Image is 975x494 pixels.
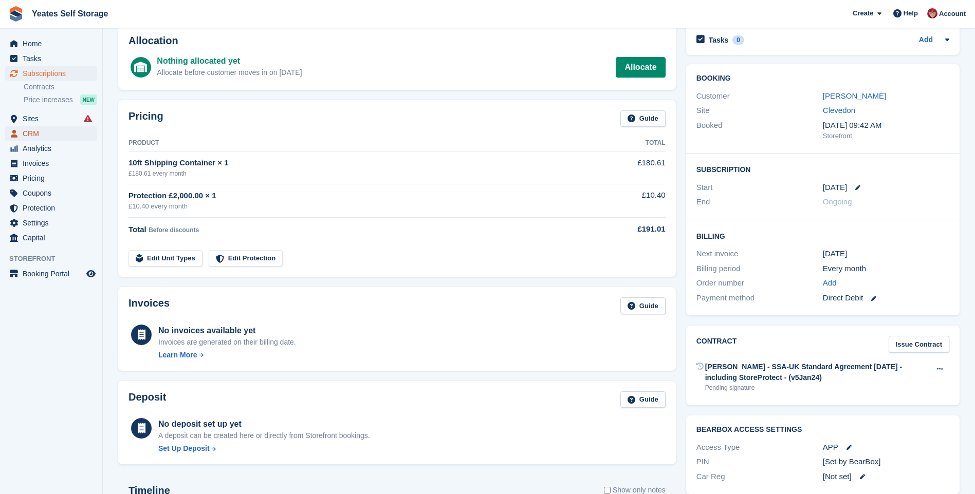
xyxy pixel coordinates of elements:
h2: Deposit [128,391,166,408]
div: [PERSON_NAME] - SSA-UK Standard Agreement [DATE] - including StoreProtect - (v5Jan24) [705,362,930,383]
h2: BearBox Access Settings [696,426,949,434]
span: Create [853,8,873,18]
a: Edit Unit Types [128,250,203,267]
span: Invoices [23,156,84,170]
th: Total [583,135,666,151]
div: Car Reg [696,471,823,483]
div: Billing period [696,263,823,275]
a: Learn More [158,350,296,360]
div: Start [696,182,823,194]
td: £180.61 [583,151,666,184]
a: Add [919,34,933,46]
div: 10ft Shipping Container × 1 [128,157,583,169]
span: Tasks [23,51,84,66]
time: 2025-11-03 01:00:00 UTC [823,182,847,194]
div: [Not set] [823,471,949,483]
img: stora-icon-8386f47178a22dfd0bd8f6a31ec36ba5ce8667c1dd55bd0f319d3a0aa187defe.svg [8,6,24,22]
a: Issue Contract [889,336,949,353]
div: Booked [696,120,823,141]
div: PIN [696,456,823,468]
span: Analytics [23,141,84,156]
a: Edit Protection [209,250,283,267]
span: Home [23,36,84,51]
div: Allocate before customer moves in on [DATE] [157,67,302,78]
a: menu [5,156,97,170]
a: Contracts [24,82,97,92]
div: Site [696,105,823,117]
div: Storefront [823,131,949,141]
a: Allocate [616,57,665,78]
a: Price increases NEW [24,94,97,105]
div: Nothing allocated yet [157,55,302,67]
div: Set Up Deposit [158,443,210,454]
div: Protection £2,000.00 × 1 [128,190,583,202]
h2: Allocation [128,35,666,47]
div: Every month [823,263,949,275]
span: Coupons [23,186,84,200]
div: £180.61 every month [128,169,583,178]
h2: Billing [696,231,949,241]
a: Guide [620,110,666,127]
h2: Booking [696,74,949,83]
span: Before discounts [149,226,199,234]
span: CRM [23,126,84,141]
h2: Subscription [696,164,949,174]
a: menu [5,51,97,66]
span: Subscriptions [23,66,84,81]
td: £10.40 [583,184,666,217]
div: £10.40 every month [128,201,583,212]
span: Storefront [9,254,102,264]
div: [Set by BearBox] [823,456,949,468]
span: Total [128,225,146,234]
div: £191.01 [583,223,666,235]
span: Account [939,9,966,19]
h2: Pricing [128,110,163,127]
span: Sites [23,111,84,126]
span: Ongoing [823,197,852,206]
h2: Invoices [128,297,170,314]
a: Guide [620,297,666,314]
a: menu [5,171,97,185]
a: Add [823,277,837,289]
div: NEW [80,94,97,105]
a: menu [5,186,97,200]
a: menu [5,66,97,81]
div: No invoices available yet [158,325,296,337]
a: menu [5,201,97,215]
div: Learn More [158,350,197,360]
a: menu [5,126,97,141]
div: No deposit set up yet [158,418,370,430]
span: Settings [23,216,84,230]
a: Yeates Self Storage [28,5,113,22]
div: [DATE] [823,248,949,260]
div: [DATE] 09:42 AM [823,120,949,131]
h2: Contract [696,336,737,353]
a: menu [5,267,97,281]
img: Wendie Tanner [927,8,937,18]
div: End [696,196,823,208]
a: Preview store [85,268,97,280]
div: Access Type [696,442,823,453]
a: Clevedon [823,106,855,115]
span: Capital [23,231,84,245]
div: Order number [696,277,823,289]
p: A deposit can be created here or directly from Storefront bookings. [158,430,370,441]
a: menu [5,141,97,156]
a: menu [5,36,97,51]
div: Pending signature [705,383,930,392]
div: Invoices are generated on their billing date. [158,337,296,348]
a: [PERSON_NAME] [823,91,886,100]
th: Product [128,135,583,151]
span: Help [904,8,918,18]
div: Customer [696,90,823,102]
div: Direct Debit [823,292,949,304]
span: Booking Portal [23,267,84,281]
div: Next invoice [696,248,823,260]
a: Set Up Deposit [158,443,370,454]
a: Guide [620,391,666,408]
h2: Tasks [709,35,729,45]
a: menu [5,216,97,230]
span: Protection [23,201,84,215]
a: menu [5,111,97,126]
div: 0 [732,35,744,45]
